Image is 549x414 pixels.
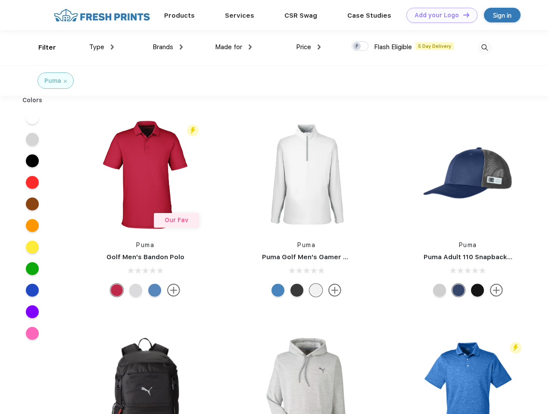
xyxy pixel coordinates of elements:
span: 5 Day Delivery [415,42,454,50]
a: Puma [136,241,154,248]
div: Puma Black [290,284,303,297]
img: more.svg [328,284,341,297]
img: flash_active_toggle.svg [187,125,199,136]
img: filter_cancel.svg [64,80,67,83]
img: func=resize&h=266 [249,117,364,232]
img: more.svg [167,284,180,297]
img: dropdown.png [111,44,114,50]
img: desktop_search.svg [477,41,492,55]
a: Golf Men's Bandon Polo [106,253,184,261]
div: Sign in [493,10,512,20]
span: Brands [153,43,173,51]
img: dropdown.png [180,44,183,50]
img: func=resize&h=266 [88,117,203,232]
a: Services [225,12,254,19]
div: Bright Cobalt [271,284,284,297]
img: dropdown.png [318,44,321,50]
img: DT [463,13,469,17]
div: Filter [38,43,56,53]
div: Bright White [309,284,322,297]
a: Puma Golf Men's Gamer Golf Quarter-Zip [262,253,398,261]
img: flash_active_toggle.svg [510,342,521,354]
span: Flash Eligible [374,43,412,51]
a: Puma [297,241,315,248]
img: more.svg [490,284,503,297]
div: Add your Logo [415,12,459,19]
div: Quarry Brt Whit [433,284,446,297]
div: High Rise [129,284,142,297]
a: Puma [459,241,477,248]
img: dropdown.png [249,44,252,50]
div: Pma Blk with Pma Blk [471,284,484,297]
a: Products [164,12,195,19]
a: CSR Swag [284,12,317,19]
div: Lake Blue [148,284,161,297]
img: fo%20logo%202.webp [51,8,153,23]
img: func=resize&h=266 [411,117,525,232]
span: Price [296,43,311,51]
div: Peacoat with Qut Shd [452,284,465,297]
span: Our Fav [165,216,188,223]
div: Ski Patrol [110,284,123,297]
span: Made for [215,43,242,51]
span: Type [89,43,104,51]
div: Puma [44,76,61,85]
a: Sign in [484,8,521,22]
div: Colors [16,96,49,105]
